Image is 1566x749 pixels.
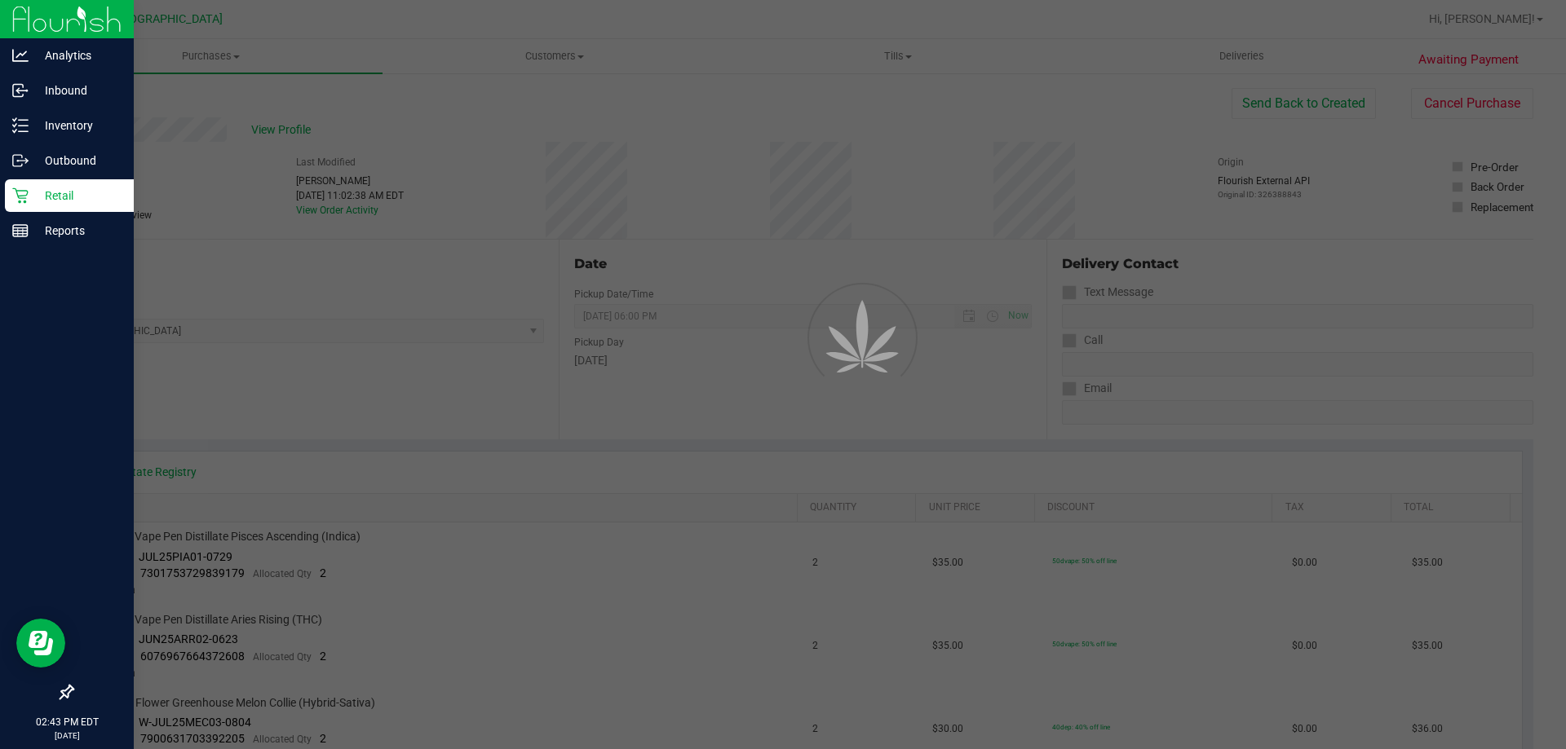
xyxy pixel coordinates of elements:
[12,47,29,64] inline-svg: Analytics
[29,81,126,100] p: Inbound
[12,187,29,204] inline-svg: Retail
[12,152,29,169] inline-svg: Outbound
[12,82,29,99] inline-svg: Inbound
[16,619,65,667] iframe: Resource center
[29,116,126,135] p: Inventory
[29,186,126,205] p: Retail
[29,221,126,240] p: Reports
[7,729,126,742] p: [DATE]
[12,117,29,134] inline-svg: Inventory
[29,46,126,65] p: Analytics
[7,715,126,729] p: 02:43 PM EDT
[12,222,29,239] inline-svg: Reports
[29,151,126,170] p: Outbound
